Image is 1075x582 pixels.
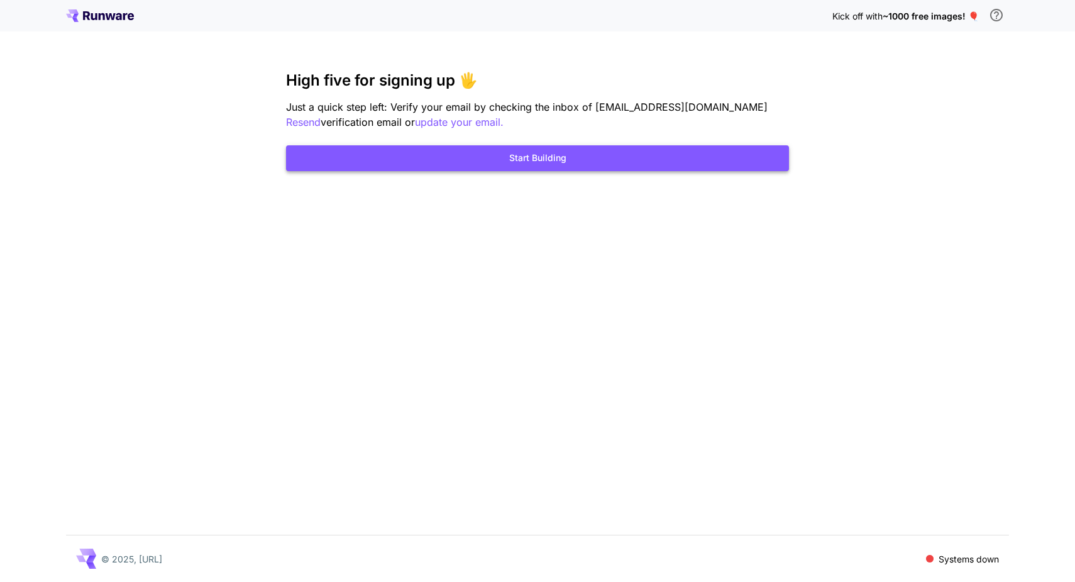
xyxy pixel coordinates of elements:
[286,101,768,113] span: Just a quick step left: Verify your email by checking the inbox of [EMAIL_ADDRESS][DOMAIN_NAME]
[101,552,162,566] p: © 2025, [URL]
[832,11,883,21] span: Kick off with
[984,3,1009,28] button: In order to qualify for free credit, you need to sign up with a business email address and click ...
[286,72,789,89] h3: High five for signing up 🖐️
[286,115,321,130] button: Resend
[415,115,504,130] button: update your email.
[939,552,999,566] p: Systems down
[286,145,789,171] button: Start Building
[321,116,415,128] span: verification email or
[883,11,979,21] span: ~1000 free images! 🎈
